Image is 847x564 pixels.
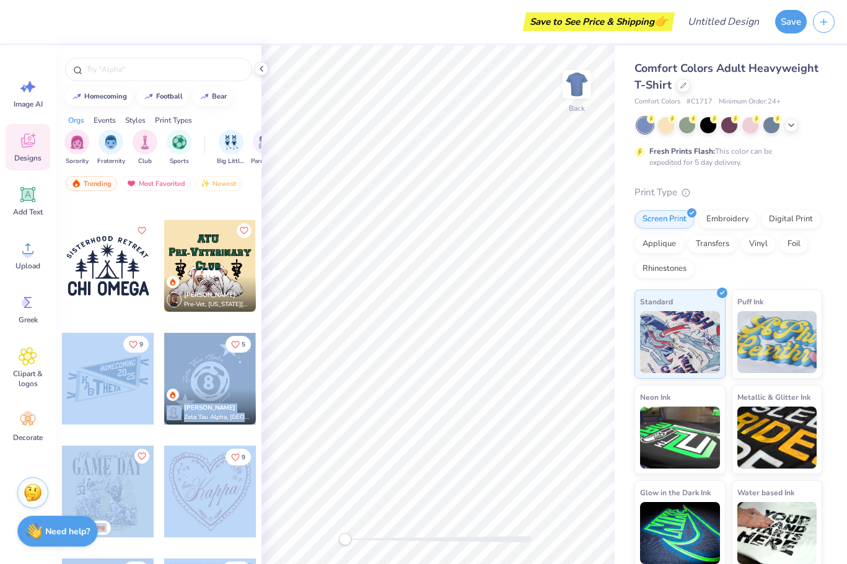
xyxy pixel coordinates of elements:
span: Standard [640,295,673,308]
div: Print Types [155,115,192,126]
img: trend_line.gif [200,93,209,100]
div: filter for Club [133,130,157,166]
img: trend_line.gif [72,93,82,100]
button: football [137,87,188,106]
img: Fraternity Image [104,135,118,149]
div: filter for Sorority [64,130,89,166]
button: Like [226,336,251,353]
button: filter button [217,130,245,166]
div: bear [212,93,227,100]
div: filter for Parent's Weekend [251,130,279,166]
div: Vinyl [741,235,776,253]
div: Screen Print [634,210,695,229]
span: Puff Ink [737,295,763,308]
span: Water based Ink [737,486,794,499]
button: Save [775,10,807,33]
div: Print Type [634,185,822,200]
span: Big Little Reveal [217,157,245,166]
img: Neon Ink [640,407,720,469]
button: Like [134,449,149,464]
input: Untitled Design [678,9,769,34]
img: Sorority Image [70,135,84,149]
img: Sports Image [172,135,187,149]
img: Parent's Weekend Image [258,135,273,149]
span: Club [138,157,152,166]
div: filter for Sports [167,130,191,166]
div: Most Favorited [121,176,191,191]
div: Foil [779,235,809,253]
img: trend_line.gif [144,93,154,100]
button: filter button [64,130,89,166]
span: Greek [19,315,38,325]
span: Parent's Weekend [251,157,279,166]
span: 5 [242,341,245,348]
button: Like [134,223,149,238]
span: 9 [139,341,143,348]
div: Transfers [688,235,737,253]
img: Water based Ink [737,502,817,564]
img: Puff Ink [737,311,817,373]
img: Glow in the Dark Ink [640,502,720,564]
span: Neon Ink [640,390,670,403]
span: Upload [15,261,40,271]
span: Image AI [14,99,43,109]
span: Comfort Colors [634,97,680,107]
button: filter button [251,130,279,166]
img: Big Little Reveal Image [224,135,238,149]
button: filter button [97,130,125,166]
button: bear [193,87,232,106]
button: Like [123,336,149,353]
img: most_fav.gif [126,179,136,188]
span: [PERSON_NAME] [184,403,235,412]
div: Trending [66,176,117,191]
img: Metallic & Glitter Ink [737,407,817,469]
span: Glow in the Dark Ink [640,486,711,499]
div: Digital Print [761,210,821,229]
span: Fraternity [97,157,125,166]
div: filter for Big Little Reveal [217,130,245,166]
div: Styles [125,115,146,126]
strong: Fresh Prints Flash: [649,146,715,156]
span: 9 [242,454,245,460]
button: homecoming [65,87,133,106]
img: newest.gif [200,179,210,188]
span: Designs [14,153,42,163]
img: Back [564,72,589,97]
input: Try "Alpha" [86,63,244,76]
span: Comfort Colors Adult Heavyweight T-Shirt [634,61,818,92]
div: Newest [195,176,242,191]
span: Minimum Order: 24 + [719,97,781,107]
span: Zeta Tau Alpha, [GEOGRAPHIC_DATA] [184,413,251,422]
div: Orgs [68,115,84,126]
span: [PERSON_NAME] [184,291,235,299]
span: Sports [170,157,189,166]
div: Save to See Price & Shipping [526,12,672,31]
div: football [156,93,183,100]
div: Accessibility label [339,533,351,545]
img: Standard [640,311,720,373]
strong: Need help? [45,526,90,537]
div: Back [569,103,585,114]
div: filter for Fraternity [97,130,125,166]
div: Embroidery [698,210,757,229]
div: This color can be expedited for 5 day delivery. [649,146,802,168]
button: Like [226,449,251,465]
span: 👉 [654,14,668,29]
div: Applique [634,235,684,253]
span: Pre-Vet, [US_STATE][GEOGRAPHIC_DATA] [184,300,251,309]
span: Sorority [66,157,89,166]
button: filter button [167,130,191,166]
button: filter button [133,130,157,166]
span: # C1717 [687,97,713,107]
div: Events [94,115,116,126]
img: trending.gif [71,179,81,188]
span: Clipart & logos [7,369,48,389]
button: Like [237,223,252,238]
div: Rhinestones [634,260,695,278]
span: Metallic & Glitter Ink [737,390,810,403]
span: Add Text [13,207,43,217]
span: Decorate [13,433,43,443]
div: homecoming [84,93,127,100]
img: Club Image [138,135,152,149]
